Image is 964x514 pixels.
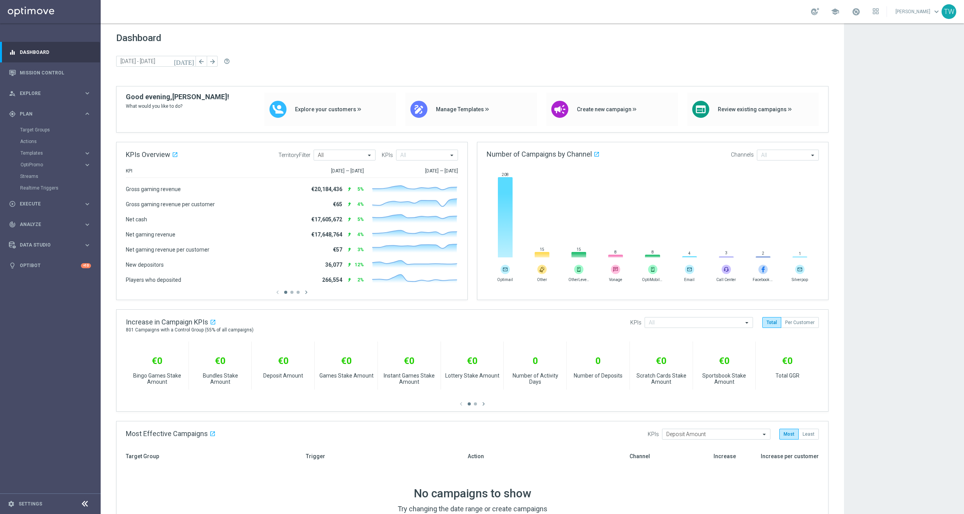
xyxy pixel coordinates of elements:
[84,150,91,157] i: keyboard_arrow_right
[20,136,100,147] div: Actions
[9,42,91,62] div: Dashboard
[942,4,956,19] div: TW
[9,201,91,207] button: play_circle_outline Execute keyboard_arrow_right
[20,91,84,96] span: Explore
[84,221,91,228] i: keyboard_arrow_right
[9,111,91,117] button: gps_fixed Plan keyboard_arrow_right
[20,124,100,136] div: Target Groups
[9,110,16,117] i: gps_fixed
[20,42,91,62] a: Dashboard
[9,49,91,55] button: equalizer Dashboard
[20,185,81,191] a: Realtime Triggers
[9,221,91,228] button: track_changes Analyze keyboard_arrow_right
[895,6,942,17] a: [PERSON_NAME]keyboard_arrow_down
[9,241,84,248] div: Data Studio
[21,162,84,167] div: OptiPromo
[20,171,100,182] div: Streams
[9,200,84,207] div: Execute
[9,62,91,83] div: Mission Control
[20,138,81,145] a: Actions
[21,162,76,167] span: OptiPromo
[932,7,941,16] span: keyboard_arrow_down
[21,151,84,155] div: Templates
[20,162,91,168] button: OptiPromo keyboard_arrow_right
[20,147,100,159] div: Templates
[9,200,16,207] i: play_circle_outline
[9,262,91,269] button: lightbulb Optibot +10
[20,150,91,156] button: Templates keyboard_arrow_right
[20,173,81,179] a: Streams
[9,110,84,117] div: Plan
[20,202,84,206] span: Execute
[9,242,91,248] button: Data Studio keyboard_arrow_right
[20,182,100,194] div: Realtime Triggers
[84,241,91,249] i: keyboard_arrow_right
[84,110,91,117] i: keyboard_arrow_right
[20,222,84,227] span: Analyze
[9,49,16,56] i: equalizer
[831,7,839,16] span: school
[20,159,100,171] div: OptiPromo
[20,62,91,83] a: Mission Control
[8,500,15,507] i: settings
[20,112,84,116] span: Plan
[21,151,76,155] span: Templates
[84,90,91,97] i: keyboard_arrow_right
[9,90,91,97] button: person_search Explore keyboard_arrow_right
[19,502,42,506] a: Settings
[81,263,91,268] div: +10
[9,90,84,97] div: Explore
[20,255,81,276] a: Optibot
[9,90,16,97] i: person_search
[20,127,81,133] a: Target Groups
[84,161,91,169] i: keyboard_arrow_right
[9,262,16,269] i: lightbulb
[84,200,91,208] i: keyboard_arrow_right
[20,243,84,247] span: Data Studio
[9,70,91,76] button: Mission Control
[9,255,91,276] div: Optibot
[9,221,16,228] i: track_changes
[9,221,84,228] div: Analyze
